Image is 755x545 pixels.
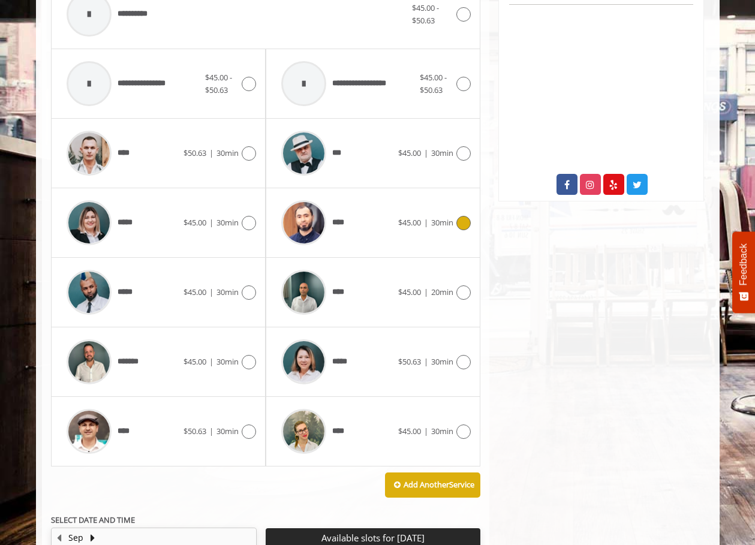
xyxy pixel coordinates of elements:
[404,479,474,490] b: Add Another Service
[216,356,239,367] span: 30min
[216,217,239,228] span: 30min
[398,287,421,297] span: $45.00
[732,231,755,313] button: Feedback - Show survey
[216,426,239,436] span: 30min
[412,2,439,26] span: $45.00 - $50.63
[431,147,453,158] span: 30min
[209,356,213,367] span: |
[424,287,428,297] span: |
[424,147,428,158] span: |
[184,147,206,158] span: $50.63
[184,426,206,436] span: $50.63
[738,243,749,285] span: Feedback
[431,356,453,367] span: 30min
[431,287,453,297] span: 20min
[205,72,232,95] span: $45.00 - $50.63
[431,426,453,436] span: 30min
[184,356,206,367] span: $45.00
[209,426,213,436] span: |
[431,217,453,228] span: 30min
[398,217,421,228] span: $45.00
[398,426,421,436] span: $45.00
[424,426,428,436] span: |
[51,514,135,525] b: SELECT DATE AND TIME
[209,147,213,158] span: |
[424,356,428,367] span: |
[385,472,480,498] button: Add AnotherService
[216,147,239,158] span: 30min
[398,356,421,367] span: $50.63
[209,217,213,228] span: |
[270,533,476,543] p: Available slots for [DATE]
[420,72,447,95] span: $45.00 - $50.63
[184,217,206,228] span: $45.00
[424,217,428,228] span: |
[209,287,213,297] span: |
[398,147,421,158] span: $45.00
[216,287,239,297] span: 30min
[184,287,206,297] span: $45.00
[68,531,83,544] button: Sep
[55,531,64,544] button: Previous Month
[88,531,98,544] button: Next Month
